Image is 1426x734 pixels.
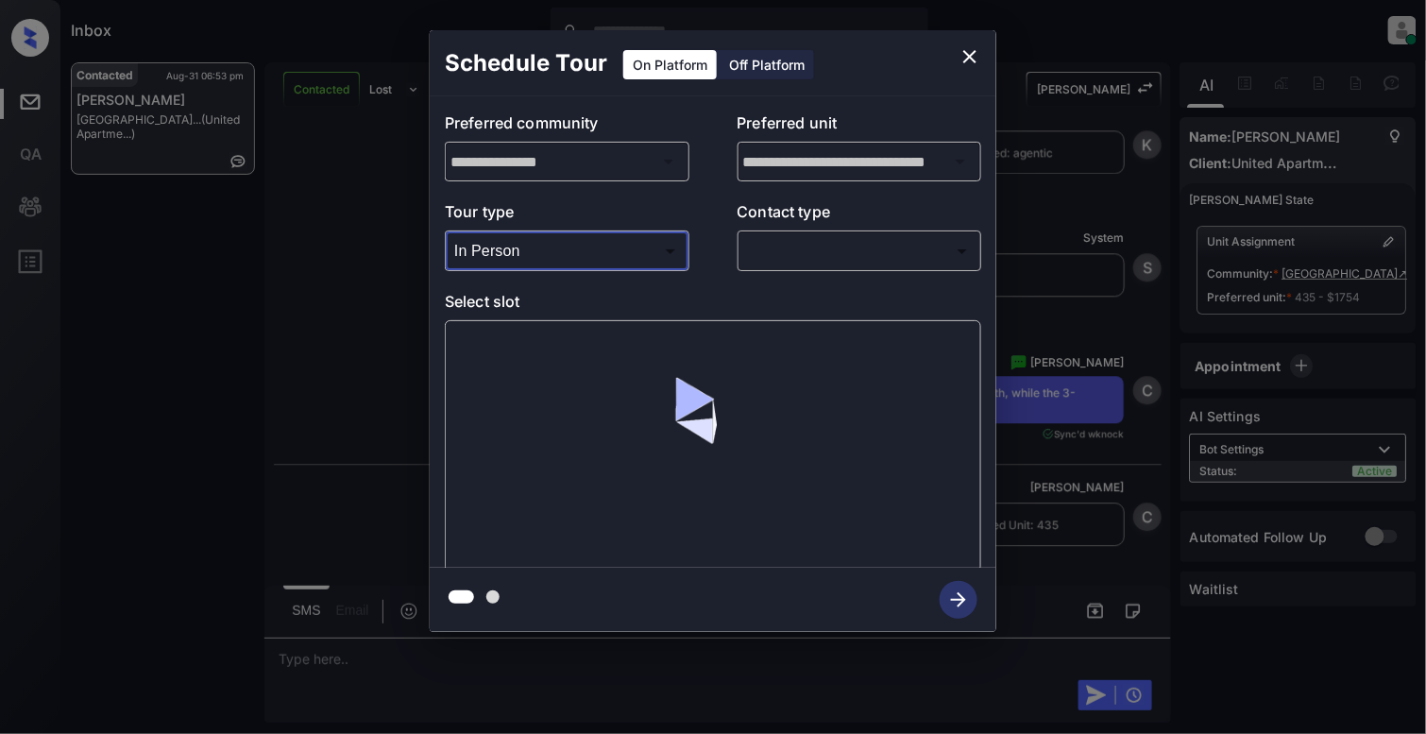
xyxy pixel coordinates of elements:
button: close [951,38,989,76]
button: btn-next [928,575,989,624]
img: loaderv1.7921fd1ed0a854f04152.gif [603,335,824,557]
p: Preferred unit [738,111,982,142]
p: Tour type [445,200,689,230]
p: Select slot [445,290,981,320]
h2: Schedule Tour [430,30,622,96]
p: Preferred community [445,111,689,142]
div: Off Platform [720,50,814,79]
p: Contact type [738,200,982,230]
div: On Platform [623,50,717,79]
div: In Person [450,235,685,266]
